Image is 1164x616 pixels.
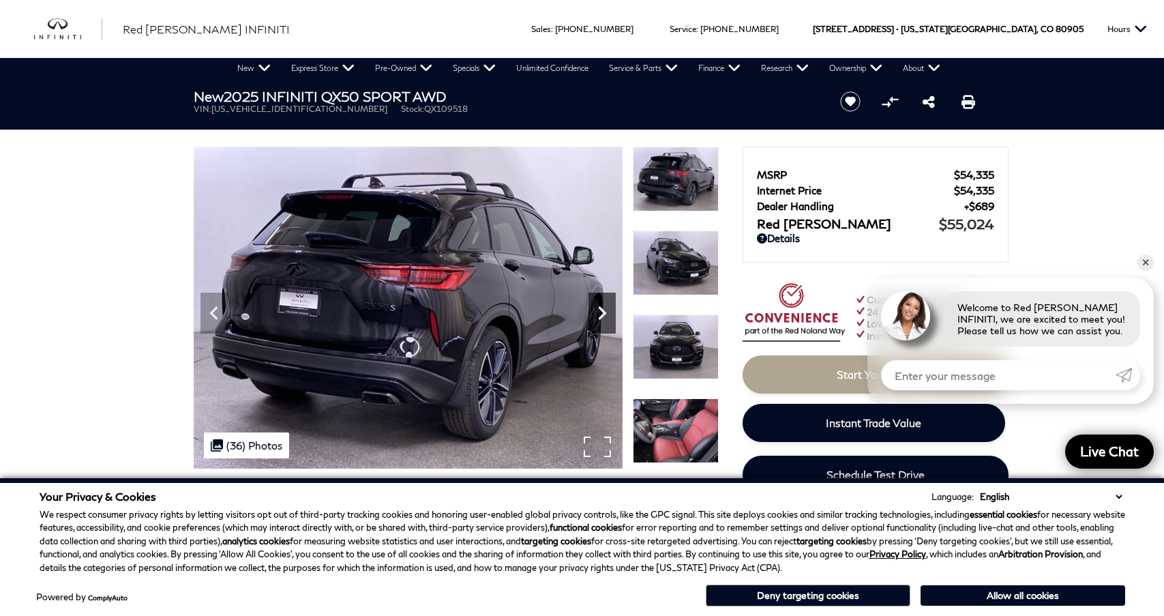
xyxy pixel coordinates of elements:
[743,355,1009,394] a: Start Your Deal
[227,58,281,78] a: New
[227,58,951,78] nav: Main Navigation
[998,548,1083,559] strong: Arbitration Provision
[588,293,616,334] div: Next
[34,18,102,40] img: INFINITI
[826,416,921,429] span: Instant Trade Value
[194,104,211,114] span: VIN:
[757,184,994,196] a: Internet Price $54,335
[1116,360,1140,390] a: Submit
[123,21,290,38] a: Red [PERSON_NAME] INFINITI
[222,536,290,546] strong: analytics cookies
[204,432,289,458] div: (36) Photos
[970,509,1037,520] strong: essential cookies
[1073,443,1146,460] span: Live Chat
[837,368,914,381] span: Start Your Deal
[757,216,994,232] a: Red [PERSON_NAME] $55,024
[555,24,633,34] a: [PHONE_NUMBER]
[531,24,551,34] span: Sales
[706,585,910,606] button: Deny targeting cookies
[599,58,688,78] a: Service & Parts
[551,24,553,34] span: :
[688,58,751,78] a: Finance
[757,200,964,212] span: Dealer Handling
[40,508,1125,575] p: We respect consumer privacy rights by letting visitors opt out of third-party tracking cookies an...
[521,536,591,546] strong: targeting cookies
[123,23,290,35] span: Red [PERSON_NAME] INFINITI
[939,216,994,232] span: $55,024
[923,93,935,110] a: Share this New 2025 INFINITI QX50 SPORT AWD
[743,456,1009,494] a: Schedule Test Drive
[34,18,102,40] a: infiniti
[743,404,1005,442] a: Instant Trade Value
[424,104,468,114] span: QX109518
[36,593,128,602] div: Powered by
[88,593,128,602] a: ComplyAuto
[757,200,994,212] a: Dealer Handling $689
[194,89,818,104] h1: 2025 INFINITI QX50 SPORT AWD
[869,548,926,559] a: Privacy Policy
[633,314,719,379] img: New 2025 BLACK OBSIDIAN INFINITI SPORT AWD image 15
[757,216,939,231] span: Red [PERSON_NAME]
[365,58,443,78] a: Pre-Owned
[633,147,719,211] img: New 2025 BLACK OBSIDIAN INFINITI SPORT AWD image 13
[835,91,865,113] button: Save vehicle
[696,24,698,34] span: :
[443,58,506,78] a: Specials
[757,232,994,244] a: Details
[194,147,623,469] img: New 2025 BLACK OBSIDIAN INFINITI SPORT AWD image 13
[819,58,893,78] a: Ownership
[401,104,424,114] span: Stock:
[881,360,1116,390] input: Enter your message
[757,168,994,181] a: MSRP $54,335
[506,58,599,78] a: Unlimited Confidence
[200,293,228,334] div: Previous
[194,88,224,104] strong: New
[550,522,622,533] strong: functional cookies
[633,231,719,295] img: New 2025 BLACK OBSIDIAN INFINITI SPORT AWD image 14
[893,58,951,78] a: About
[40,490,156,503] span: Your Privacy & Cookies
[880,91,900,112] button: Compare Vehicle
[954,184,994,196] span: $54,335
[751,58,819,78] a: Research
[961,93,975,110] a: Print this New 2025 INFINITI QX50 SPORT AWD
[796,536,867,546] strong: targeting cookies
[757,184,954,196] span: Internet Price
[211,104,387,114] span: [US_VEHICLE_IDENTIFICATION_NUMBER]
[813,24,1084,34] a: [STREET_ADDRESS] • [US_STATE][GEOGRAPHIC_DATA], CO 80905
[1065,435,1154,469] a: Live Chat
[954,168,994,181] span: $54,335
[921,585,1125,606] button: Allow all cookies
[670,24,696,34] span: Service
[931,493,974,501] div: Language:
[826,468,925,481] span: Schedule Test Drive
[944,291,1140,347] div: Welcome to Red [PERSON_NAME] INFINITI, we are excited to meet you! Please tell us how we can assi...
[881,291,930,340] img: Agent profile photo
[976,490,1125,503] select: Language Select
[757,168,954,181] span: MSRP
[281,58,365,78] a: Express Store
[700,24,779,34] a: [PHONE_NUMBER]
[964,200,994,212] span: $689
[633,398,719,463] img: New 2025 BLACK OBSIDIAN INFINITI SPORT AWD image 16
